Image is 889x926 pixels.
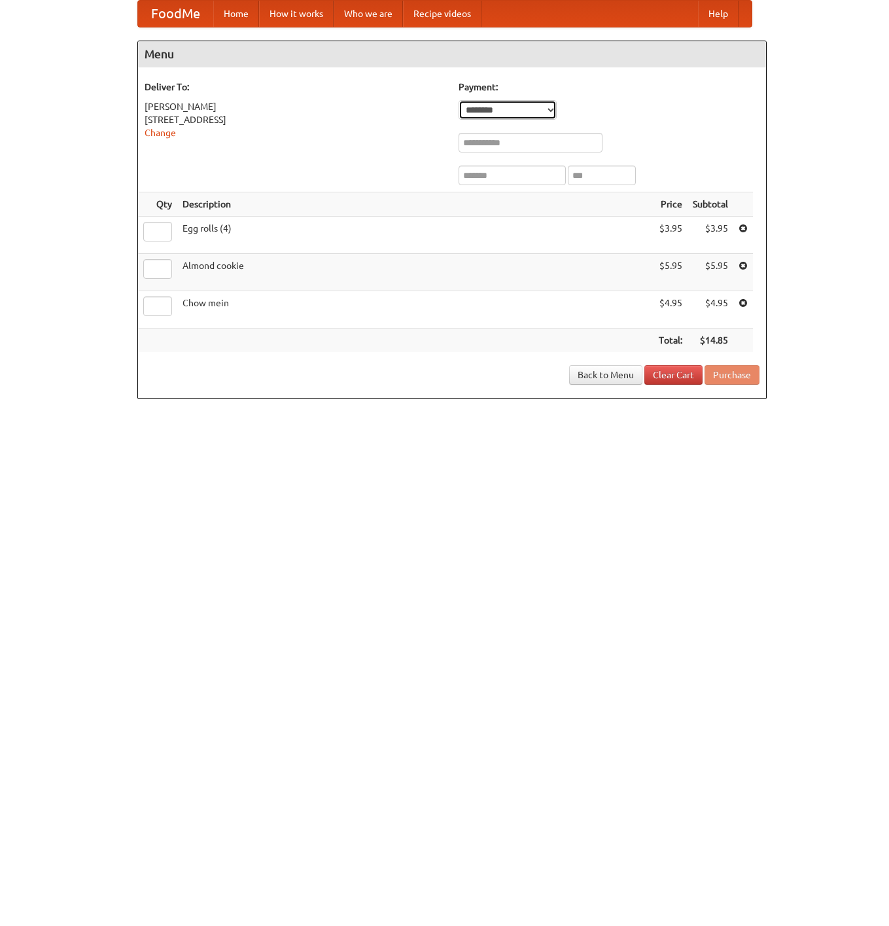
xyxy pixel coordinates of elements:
a: Who we are [334,1,403,27]
a: Help [698,1,739,27]
div: [STREET_ADDRESS] [145,113,445,126]
td: $5.95 [654,254,688,291]
td: $5.95 [688,254,733,291]
h4: Menu [138,41,766,67]
td: $3.95 [654,217,688,254]
td: $4.95 [654,291,688,329]
a: Change [145,128,176,138]
div: [PERSON_NAME] [145,100,445,113]
th: Total: [654,329,688,353]
button: Purchase [705,365,759,385]
h5: Deliver To: [145,80,445,94]
th: $14.85 [688,329,733,353]
a: How it works [259,1,334,27]
td: Chow mein [177,291,654,329]
td: $4.95 [688,291,733,329]
td: Almond cookie [177,254,654,291]
a: FoodMe [138,1,213,27]
a: Recipe videos [403,1,481,27]
h5: Payment: [459,80,759,94]
th: Price [654,192,688,217]
a: Back to Menu [569,365,642,385]
th: Subtotal [688,192,733,217]
td: $3.95 [688,217,733,254]
td: Egg rolls (4) [177,217,654,254]
a: Home [213,1,259,27]
th: Qty [138,192,177,217]
th: Description [177,192,654,217]
a: Clear Cart [644,365,703,385]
